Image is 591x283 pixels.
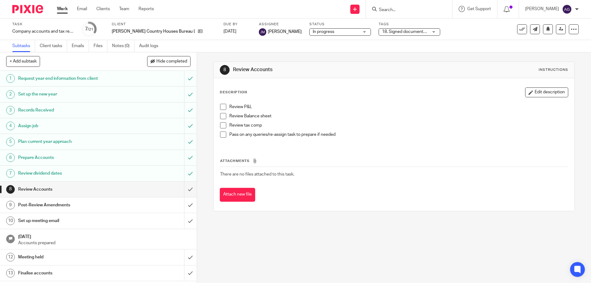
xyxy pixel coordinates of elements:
div: 7 [6,169,15,178]
a: Email [77,6,87,12]
label: Task [12,22,74,27]
a: Team [119,6,129,12]
div: 7 [85,26,93,33]
p: [PERSON_NAME] [525,6,559,12]
h1: Review dividend dates [18,169,125,178]
button: + Add subtask [6,56,40,67]
img: svg%3E [562,4,572,14]
p: Accounts prepared [18,240,191,246]
button: Edit description [525,87,568,97]
h1: Meeting held [18,253,125,262]
span: Get Support [467,7,491,11]
span: Hide completed [156,59,187,64]
h1: Review Accounts [233,67,407,73]
h1: Assign job [18,121,125,131]
p: Review tax comp [229,122,568,128]
a: Subtasks [12,40,35,52]
p: Pass on any queries/re-assign task to prepare if needed [229,131,568,138]
label: Tags [379,22,440,27]
div: 3 [6,106,15,115]
a: Files [94,40,107,52]
input: Search [378,7,434,13]
a: Clients [96,6,110,12]
label: Client [112,22,216,27]
h1: [DATE] [18,232,191,240]
button: Hide completed [147,56,191,67]
label: Assignee [259,22,302,27]
a: Emails [72,40,89,52]
label: Status [309,22,371,27]
h1: Plan current year approach [18,137,125,146]
div: 4 [6,122,15,130]
h1: Review Accounts [18,185,125,194]
div: 6 [6,153,15,162]
h1: Prepare Accounts [18,153,125,162]
div: Company accounts and tax return [12,28,74,34]
h1: Records Received [18,106,125,115]
div: 12 [6,253,15,261]
p: [PERSON_NAME] Country Houses Bureau Limited [112,28,195,34]
span: 18. Signed documents received [382,30,443,34]
a: Audit logs [139,40,163,52]
label: Due by [223,22,251,27]
span: [DATE] [223,29,236,34]
p: Review P&L [229,104,568,110]
span: In progress [313,30,334,34]
div: 8 [220,65,230,75]
img: Pixie [12,5,43,13]
span: [PERSON_NAME] [268,29,302,35]
span: Attachments [220,159,250,163]
h1: Post-Review Amendments [18,200,125,210]
div: 1 [6,74,15,83]
h1: Finalise accounts [18,269,125,278]
h1: Set up the new year [18,90,125,99]
div: 13 [6,269,15,277]
small: /21 [88,28,93,31]
a: Work [57,6,68,12]
p: Review Balance sheet [229,113,568,119]
p: Description [220,90,247,95]
div: 2 [6,90,15,99]
img: svg%3E [259,28,266,36]
div: 5 [6,138,15,146]
h1: Request year end information from client [18,74,125,83]
div: 10 [6,216,15,225]
h1: Set up meeting email [18,216,125,225]
a: Notes (0) [112,40,135,52]
div: Instructions [539,67,568,72]
a: Reports [139,6,154,12]
div: 8 [6,185,15,194]
span: There are no files attached to this task. [220,172,294,176]
a: Client tasks [40,40,67,52]
button: Attach new file [220,188,255,202]
div: 9 [6,201,15,209]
